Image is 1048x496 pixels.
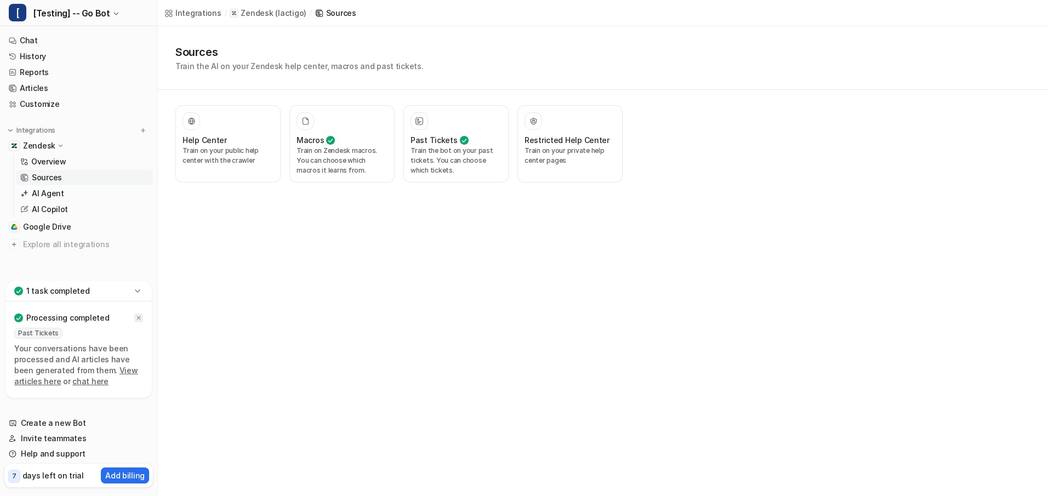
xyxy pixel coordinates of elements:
img: Zendesk [11,142,18,149]
a: Google DriveGoogle Drive [4,219,153,235]
a: Articles [4,81,153,96]
p: Zendesk [241,8,273,19]
a: View articles here [14,366,138,386]
h3: Restricted Help Center [525,134,610,146]
h3: Macros [297,134,324,146]
p: ( lactigo ) [275,8,306,19]
h3: Help Center [183,134,227,146]
p: AI Agent [32,188,64,199]
span: Past Tickets [14,328,62,339]
p: AI Copilot [32,204,68,215]
a: Sources [315,7,356,19]
span: / [310,8,312,18]
p: Train on your public help center with the crawler [183,146,274,166]
p: Your conversations have been processed and AI articles have been generated from them. or [14,343,143,387]
img: explore all integrations [9,239,20,250]
a: History [4,49,153,64]
a: Integrations [164,7,221,19]
p: Zendesk [23,140,55,151]
button: Past TicketsTrain the bot on your past tickets. You can choose which tickets. [403,105,509,183]
p: 7 [12,471,16,481]
h1: Sources [175,44,424,60]
img: expand menu [7,127,14,134]
img: menu_add.svg [139,127,147,134]
a: Overview [16,154,153,169]
div: Sources [326,7,356,19]
button: MacrosTrain on Zendesk macros. You can choose which macros it learns from. [289,105,395,183]
a: Customize [4,96,153,112]
button: Integrations [4,125,59,136]
p: Integrations [16,126,55,135]
a: Create a new Bot [4,415,153,431]
span: [ [9,4,26,21]
h3: Past Tickets [411,134,458,146]
button: Add billing [101,468,149,483]
p: Processing completed [26,312,109,323]
a: Help and support [4,446,153,461]
img: Google Drive [11,224,18,230]
p: Add billing [105,470,145,481]
p: 1 task completed [26,286,90,297]
p: Overview [31,156,66,167]
p: Train on your private help center pages [525,146,616,166]
span: / [225,8,227,18]
a: Sources [16,170,153,185]
button: Restricted Help CenterTrain on your private help center pages [517,105,623,183]
p: Train the bot on your past tickets. You can choose which tickets. [411,146,502,175]
p: Sources [32,172,62,183]
a: Chat [4,33,153,48]
a: Explore all integrations [4,237,153,252]
a: Invite teammates [4,431,153,446]
p: Train on Zendesk macros. You can choose which macros it learns from. [297,146,388,175]
a: AI Agent [16,186,153,201]
a: chat here [72,377,108,386]
a: AI Copilot [16,202,153,217]
p: days left on trial [22,470,84,481]
a: Reports [4,65,153,80]
button: Help CenterTrain on your public help center with the crawler [175,105,281,183]
p: Train the AI on your Zendesk help center, macros and past tickets. [175,60,424,72]
span: Explore all integrations [23,236,149,253]
a: Zendesk(lactigo) [230,8,306,19]
span: [Testing] -- Go Bot [33,5,110,21]
div: Integrations [175,7,221,19]
span: Google Drive [23,221,71,232]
